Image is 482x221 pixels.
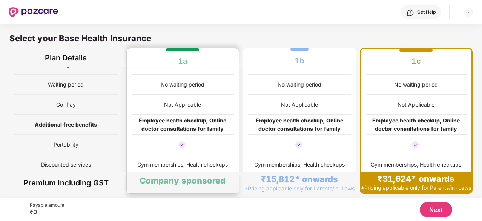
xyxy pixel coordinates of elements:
[9,33,473,48] div: Select your Base Health Insurance
[244,185,355,192] div: *Pricing applicable only for Parents/in-Laws
[9,7,58,17] img: New Pazcare Logo
[35,117,97,132] span: Additional free benefits
[41,158,91,172] span: Discounted services
[161,80,204,89] div: No waiting period
[30,202,64,208] div: Payable amount
[361,184,471,191] div: *Pricing applicable only for Parents/in-Laws
[48,77,84,92] span: Waiting period
[137,161,228,169] div: Gym memberships, Health checkups
[371,161,461,169] div: Gym memberships, Health checkups
[30,208,64,216] div: ₹0
[178,51,187,66] div: 1a
[411,140,420,149] img: cover_tick.svg
[394,80,438,89] div: No waiting period
[378,173,454,184] div: ₹31,624* onwards
[132,116,234,133] div: Employee health checkup, Online doctor consultations for family
[398,100,434,109] div: Not Applicable
[261,174,338,184] div: ₹15,812* onwards
[248,116,351,133] div: Employee health checkup, Online doctor consultations for family
[14,172,118,194] div: Premium Including GST
[278,80,321,89] div: No waiting period
[411,51,421,66] div: 1c
[164,100,201,109] div: Not Applicable
[407,9,414,17] img: svg+xml;base64,PHN2ZyBpZD0iSGVscC0zMngzMiIgeG1sbnM9Imh0dHA6Ly93d3cudzMub3JnLzIwMDAvc3ZnIiB3aWR0aD...
[281,100,318,109] div: Not Applicable
[294,140,303,149] img: cover_tick.svg
[14,48,118,67] div: Plan Details
[140,175,226,186] div: Company sponsored
[366,116,467,133] div: Employee health checkup, Online doctor consultations for family
[417,9,436,15] div: Get Help
[56,97,76,112] span: Co-Pay
[254,161,345,169] div: Gym memberships, Health checkups
[177,140,186,149] img: cover_tick.svg
[420,202,452,217] button: Next
[465,9,471,15] img: svg+xml;base64,PHN2ZyBpZD0iRHJvcGRvd24tMzJ4MzIiIHhtbG5zPSJodHRwOi8vd3d3LnczLm9yZy8yMDAwL3N2ZyIgd2...
[54,138,78,152] span: Portability
[295,50,304,65] div: 1b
